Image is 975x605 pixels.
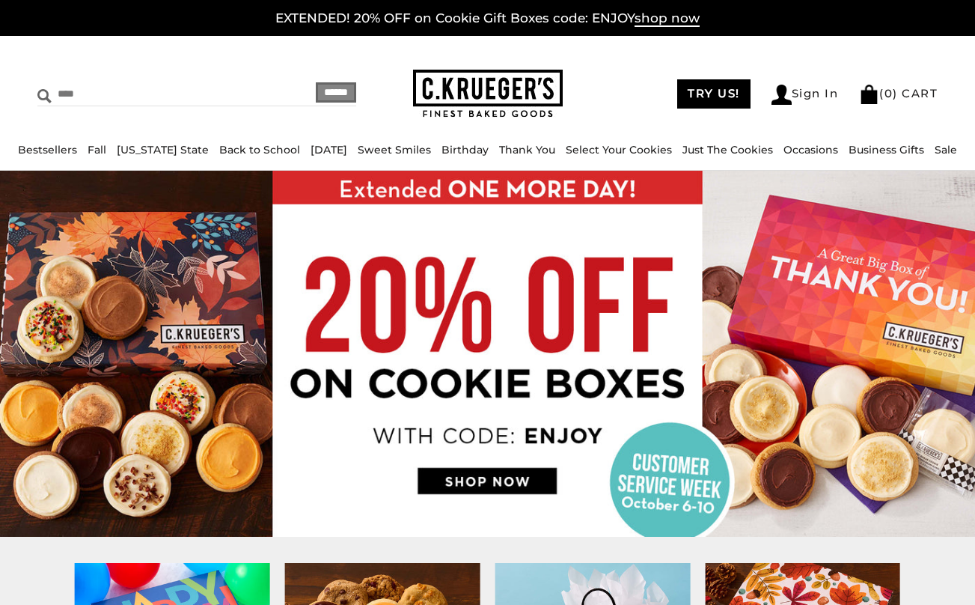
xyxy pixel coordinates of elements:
a: EXTENDED! 20% OFF on Cookie Gift Boxes code: ENJOYshop now [275,10,700,27]
a: [US_STATE] State [117,143,209,156]
a: Sign In [771,85,839,105]
a: Fall [88,143,106,156]
span: 0 [884,86,893,100]
img: Search [37,89,52,103]
a: Select Your Cookies [566,143,672,156]
a: Bestsellers [18,143,77,156]
img: Account [771,85,792,105]
a: [DATE] [311,143,347,156]
a: Sweet Smiles [358,143,431,156]
a: Thank You [499,143,555,156]
a: Birthday [441,143,489,156]
a: Just The Cookies [682,143,773,156]
a: (0) CART [859,86,938,100]
span: shop now [635,10,700,27]
input: Search [37,82,245,106]
a: Business Gifts [849,143,924,156]
a: TRY US! [677,79,751,109]
a: Sale [935,143,957,156]
a: Back to School [219,143,300,156]
a: Occasions [783,143,838,156]
img: C.KRUEGER'S [413,70,563,118]
img: Bag [859,85,879,104]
